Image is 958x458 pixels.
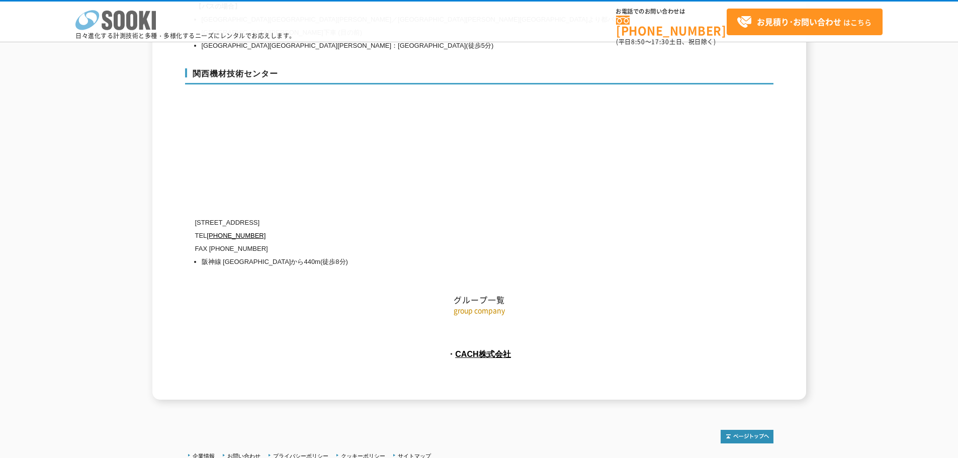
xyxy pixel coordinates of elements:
a: CACH株式会社 [455,349,511,358]
span: 8:50 [631,37,645,46]
span: はこちら [737,15,872,30]
img: トップページへ [721,430,773,443]
p: ・ [185,346,773,362]
li: 阪神線 [GEOGRAPHIC_DATA]から440m(徒歩8分) [202,255,678,268]
p: FAX [PHONE_NUMBER] [195,242,678,255]
p: group company [185,305,773,316]
span: (平日 ～ 土日、祝日除く) [616,37,716,46]
h3: 関西機材技術センター [185,68,773,84]
a: [PHONE_NUMBER] [616,16,727,36]
a: お見積り･お問い合わせはこちら [727,9,883,35]
p: TEL [195,229,678,242]
span: 17:30 [651,37,669,46]
p: 日々進化する計測技術と多種・多様化するニーズにレンタルでお応えします。 [75,33,296,39]
a: [PHONE_NUMBER] [207,232,266,239]
h2: グループ一覧 [185,194,773,305]
strong: お見積り･お問い合わせ [757,16,841,28]
p: [STREET_ADDRESS] [195,216,678,229]
span: お電話でのお問い合わせは [616,9,727,15]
